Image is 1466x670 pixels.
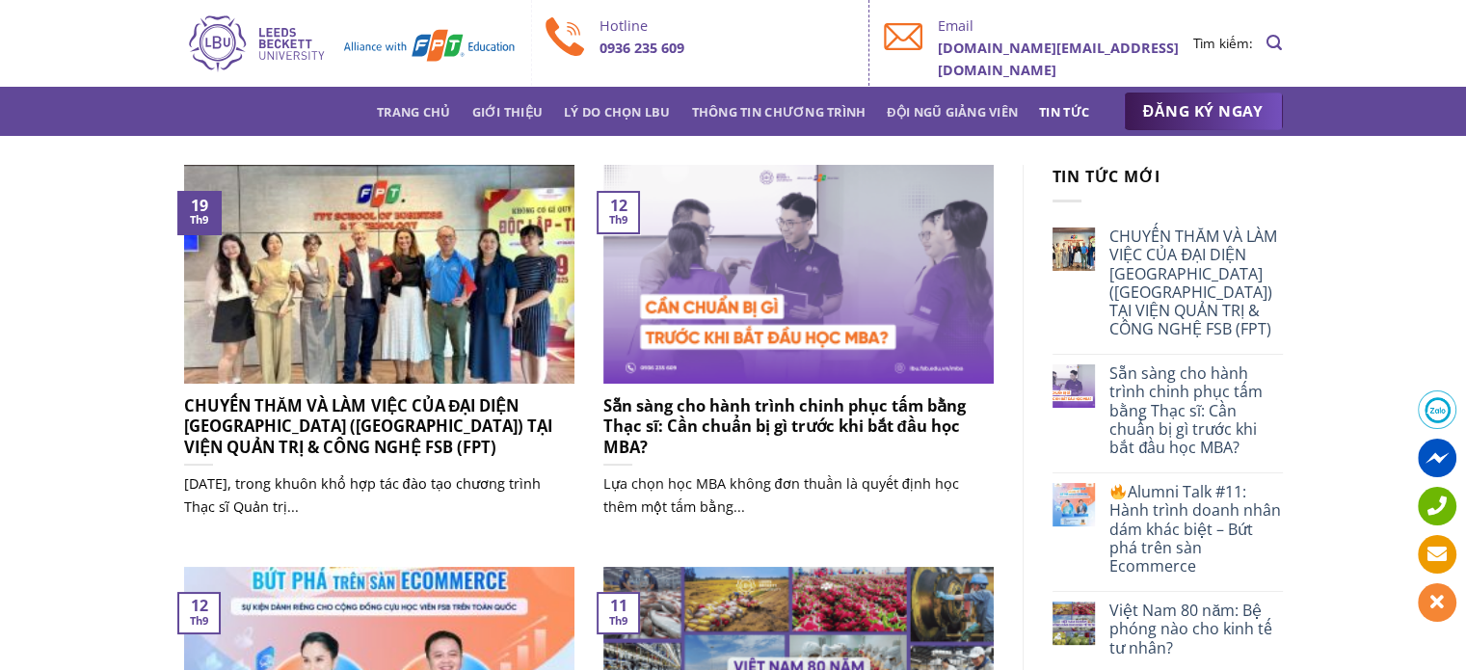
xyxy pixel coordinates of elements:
a: Search [1266,24,1282,62]
a: Alumni Talk #11: Hành trình doanh nhân dám khác biệt – Bứt phá trên sàn Ecommerce [1109,483,1282,576]
a: Đội ngũ giảng viên [887,94,1018,129]
p: Email [938,14,1193,37]
span: Tin tức mới [1053,166,1160,187]
a: Giới thiệu [471,94,543,129]
a: CHUYẾN THĂM VÀ LÀM VIỆC CỦA ĐẠI DIỆN [GEOGRAPHIC_DATA] ([GEOGRAPHIC_DATA]) TẠI VIỆN QUẢN TRỊ & CÔ... [1109,228,1282,338]
a: Trang chủ [377,94,450,129]
a: Việt Nam 80 năm: Bệ phóng nào cho kinh tế tư nhân? [1109,602,1282,657]
a: Sẵn sàng cho hành trình chinh phục tấm bằng Thạc sĩ: Cần chuẩn bị gì trước khi bắt đầu học MBA? [1109,364,1282,457]
a: Sẵn sàng cho hành trình chinh phục tấm bằng Thạc sĩ: Cần chuẩn bị gì trước khi bắt đầu học MBA? L... [603,165,994,538]
p: [DATE], trong khuôn khổ hợp tác đào tạo chương trình Thạc sĩ Quản trị... [184,472,574,517]
h5: CHUYẾN THĂM VÀ LÀM VIỆC CỦA ĐẠI DIỆN [GEOGRAPHIC_DATA] ([GEOGRAPHIC_DATA]) TẠI VIỆN QUẢN TRỊ & CÔ... [184,395,574,458]
a: CHUYẾN THĂM VÀ LÀM VIỆC CỦA ĐẠI DIỆN [GEOGRAPHIC_DATA] ([GEOGRAPHIC_DATA]) TẠI VIỆN QUẢN TRỊ & CÔ... [184,165,574,538]
p: Lựa chọn học MBA không đơn thuần là quyết định học thêm một tấm bằng... [603,472,994,517]
a: Tin tức [1039,94,1089,129]
b: [DOMAIN_NAME][EMAIL_ADDRESS][DOMAIN_NAME] [938,39,1179,79]
span: ĐĂNG KÝ NGAY [1143,99,1264,123]
a: Lý do chọn LBU [564,94,671,129]
h5: Sẵn sàng cho hành trình chinh phục tấm bằng Thạc sĩ: Cần chuẩn bị gì trước khi bắt đầu học MBA? [603,395,994,458]
p: Hotline [600,14,855,37]
a: ĐĂNG KÝ NGAY [1124,93,1283,131]
b: 0936 235 609 [600,39,684,57]
img: 🔥 [1110,484,1126,499]
img: Thạc sĩ Quản trị kinh doanh Quốc tế [184,13,517,74]
a: Thông tin chương trình [692,94,866,129]
li: Tìm kiếm: [1193,33,1253,54]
